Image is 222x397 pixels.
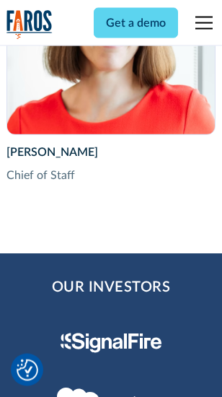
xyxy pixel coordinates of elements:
img: Signal Fire Logo [61,333,162,353]
img: Revisit consent button [17,359,38,381]
button: Cookie Settings [17,359,38,381]
div: [PERSON_NAME] [6,144,216,161]
a: home [6,10,53,40]
a: Get a demo [94,8,178,38]
div: Chief of Staff [6,167,216,184]
img: Logo of the analytics and reporting company Faros. [6,10,53,40]
div: menu [187,6,216,40]
h2: Our Investors [52,276,171,298]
